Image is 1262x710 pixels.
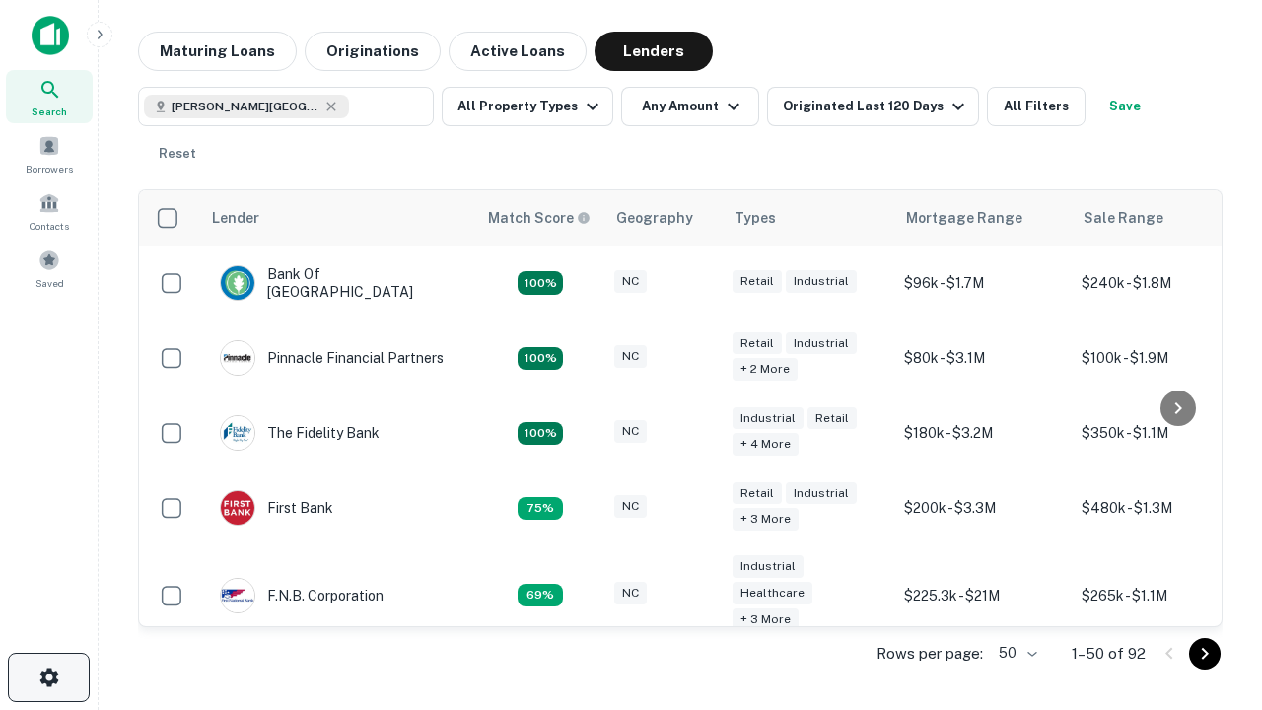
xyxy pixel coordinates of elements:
[32,104,67,119] span: Search
[518,422,563,446] div: Matching Properties: 25, hasApolloMatch: undefined
[442,87,613,126] button: All Property Types
[1189,638,1221,670] button: Go to next page
[733,482,782,505] div: Retail
[1072,246,1249,320] td: $240k - $1.8M
[518,584,563,607] div: Matching Properties: 12, hasApolloMatch: undefined
[876,642,983,666] p: Rows per page:
[894,395,1072,470] td: $180k - $3.2M
[1163,552,1262,647] iframe: Chat Widget
[906,206,1022,230] div: Mortgage Range
[733,608,799,631] div: + 3 more
[221,491,254,525] img: picture
[991,639,1040,668] div: 50
[616,206,693,230] div: Geography
[172,98,319,115] span: [PERSON_NAME][GEOGRAPHIC_DATA], [GEOGRAPHIC_DATA]
[220,490,333,526] div: First Bank
[735,206,776,230] div: Types
[733,582,812,604] div: Healthcare
[212,206,259,230] div: Lender
[138,32,297,71] button: Maturing Loans
[987,87,1086,126] button: All Filters
[221,416,254,450] img: picture
[146,134,209,174] button: Reset
[1072,545,1249,645] td: $265k - $1.1M
[1072,642,1146,666] p: 1–50 of 92
[6,127,93,180] a: Borrowers
[733,407,804,430] div: Industrial
[614,345,647,368] div: NC
[6,184,93,238] a: Contacts
[894,470,1072,545] td: $200k - $3.3M
[807,407,857,430] div: Retail
[1072,190,1249,246] th: Sale Range
[894,320,1072,395] td: $80k - $3.1M
[6,70,93,123] a: Search
[733,555,804,578] div: Industrial
[518,497,563,521] div: Matching Properties: 13, hasApolloMatch: undefined
[733,508,799,531] div: + 3 more
[1072,470,1249,545] td: $480k - $1.3M
[35,275,64,291] span: Saved
[621,87,759,126] button: Any Amount
[604,190,723,246] th: Geography
[32,16,69,55] img: capitalize-icon.png
[6,242,93,295] a: Saved
[518,271,563,295] div: Matching Properties: 18, hasApolloMatch: undefined
[786,482,857,505] div: Industrial
[220,340,444,376] div: Pinnacle Financial Partners
[723,190,894,246] th: Types
[488,207,591,229] div: Capitalize uses an advanced AI algorithm to match your search with the best lender. The match sco...
[1072,395,1249,470] td: $350k - $1.1M
[449,32,587,71] button: Active Loans
[894,190,1072,246] th: Mortgage Range
[26,161,73,177] span: Borrowers
[220,415,380,451] div: The Fidelity Bank
[30,218,69,234] span: Contacts
[595,32,713,71] button: Lenders
[894,246,1072,320] td: $96k - $1.7M
[614,270,647,293] div: NC
[1093,87,1157,126] button: Save your search to get updates of matches that match your search criteria.
[305,32,441,71] button: Originations
[733,270,782,293] div: Retail
[733,358,798,381] div: + 2 more
[786,332,857,355] div: Industrial
[733,433,799,456] div: + 4 more
[786,270,857,293] div: Industrial
[614,420,647,443] div: NC
[488,207,587,229] h6: Match Score
[221,266,254,300] img: picture
[733,332,782,355] div: Retail
[221,341,254,375] img: picture
[220,265,456,301] div: Bank Of [GEOGRAPHIC_DATA]
[614,582,647,604] div: NC
[1072,320,1249,395] td: $100k - $1.9M
[767,87,979,126] button: Originated Last 120 Days
[200,190,476,246] th: Lender
[518,347,563,371] div: Matching Properties: 31, hasApolloMatch: undefined
[1084,206,1163,230] div: Sale Range
[221,579,254,612] img: picture
[476,190,604,246] th: Capitalize uses an advanced AI algorithm to match your search with the best lender. The match sco...
[614,495,647,518] div: NC
[220,578,384,613] div: F.n.b. Corporation
[783,95,970,118] div: Originated Last 120 Days
[894,545,1072,645] td: $225.3k - $21M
